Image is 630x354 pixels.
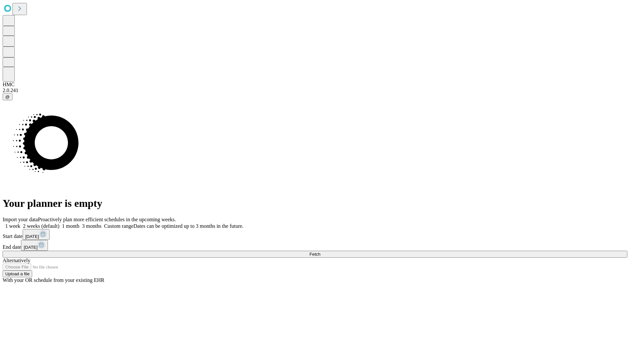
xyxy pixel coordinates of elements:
[3,270,32,277] button: Upload a file
[3,240,627,251] div: End date
[309,252,320,257] span: Fetch
[82,223,101,229] span: 3 months
[104,223,133,229] span: Custom range
[25,234,39,239] span: [DATE]
[62,223,79,229] span: 1 month
[3,197,627,209] h1: Your planner is empty
[3,258,30,263] span: Alternatively
[5,223,20,229] span: 1 week
[3,229,627,240] div: Start date
[21,240,48,251] button: [DATE]
[23,229,50,240] button: [DATE]
[3,217,38,222] span: Import your data
[24,245,37,250] span: [DATE]
[38,217,176,222] span: Proactively plan more efficient schedules in the upcoming weeks.
[3,93,12,100] button: @
[5,94,10,99] span: @
[3,251,627,258] button: Fetch
[3,88,627,93] div: 2.0.241
[23,223,59,229] span: 2 weeks (default)
[3,277,104,283] span: With your OR schedule from your existing EHR
[134,223,243,229] span: Dates can be optimized up to 3 months in the future.
[3,82,627,88] div: HMC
